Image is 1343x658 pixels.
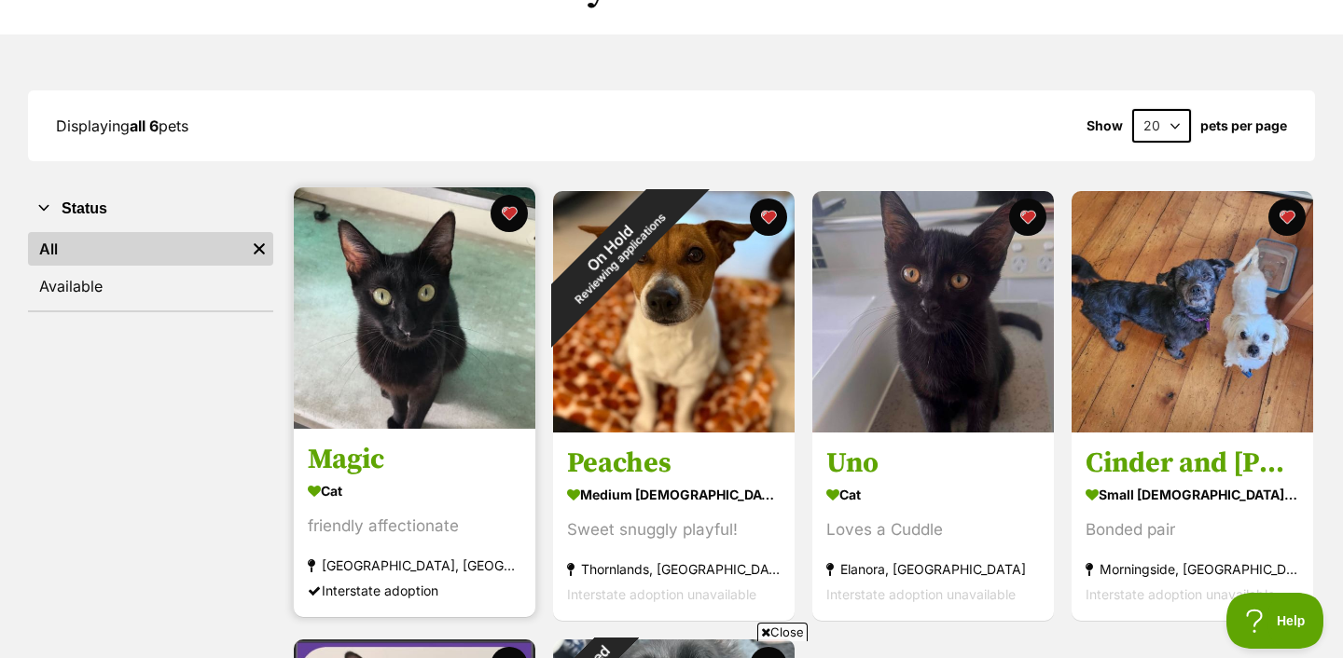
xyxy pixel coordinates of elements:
div: Cat [826,482,1040,509]
div: Loves a Cuddle [826,518,1040,543]
button: favourite [750,199,787,236]
div: [GEOGRAPHIC_DATA], [GEOGRAPHIC_DATA] [308,554,521,579]
div: Status [28,228,273,310]
div: Sweet snuggly playful! [567,518,781,543]
span: Reviewing applications [573,211,669,307]
a: All [28,232,245,266]
img: Uno [812,191,1054,432]
label: pets per page [1200,118,1287,133]
div: Elanora, [GEOGRAPHIC_DATA] [826,557,1040,583]
div: Cat [308,478,521,505]
h3: Peaches [567,446,781,482]
a: Uno Cat Loves a Cuddle Elanora, [GEOGRAPHIC_DATA] Interstate adoption unavailable favourite [812,432,1054,622]
span: Interstate adoption unavailable [1086,587,1275,603]
button: favourite [1009,199,1046,236]
h3: Uno [826,446,1040,482]
div: Thornlands, [GEOGRAPHIC_DATA] [567,557,781,583]
div: medium [DEMOGRAPHIC_DATA] Dog [567,482,781,509]
h3: Magic [308,443,521,478]
button: favourite [491,195,528,232]
div: Morningside, [GEOGRAPHIC_DATA] [1086,557,1299,583]
span: Close [757,623,808,641]
a: Available [28,269,273,303]
a: Remove filter [245,232,273,266]
span: Interstate adoption unavailable [567,587,756,603]
h3: Cinder and [PERSON_NAME] [1086,446,1299,482]
a: Cinder and [PERSON_NAME] small [DEMOGRAPHIC_DATA] Dog Bonded pair Morningside, [GEOGRAPHIC_DATA] ... [1072,432,1313,622]
div: Interstate adoption [308,579,521,604]
a: Magic Cat friendly affectionate [GEOGRAPHIC_DATA], [GEOGRAPHIC_DATA] Interstate adoption favourite [294,429,535,618]
button: Status [28,197,273,221]
div: small [DEMOGRAPHIC_DATA] Dog [1086,482,1299,509]
span: Displaying pets [56,117,188,135]
a: On HoldReviewing applications [553,418,795,436]
a: Peaches medium [DEMOGRAPHIC_DATA] Dog Sweet snuggly playful! Thornlands, [GEOGRAPHIC_DATA] Inters... [553,432,795,622]
div: friendly affectionate [308,514,521,540]
strong: all 6 [130,117,159,135]
span: Interstate adoption unavailable [826,587,1016,603]
div: Bonded pair [1086,518,1299,543]
div: On Hold [512,150,718,356]
button: favourite [1268,199,1306,236]
img: Cinder and AJ [1072,191,1313,432]
iframe: Help Scout Beacon - Open [1226,593,1324,649]
span: Show [1087,118,1123,133]
img: Magic [294,187,535,429]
